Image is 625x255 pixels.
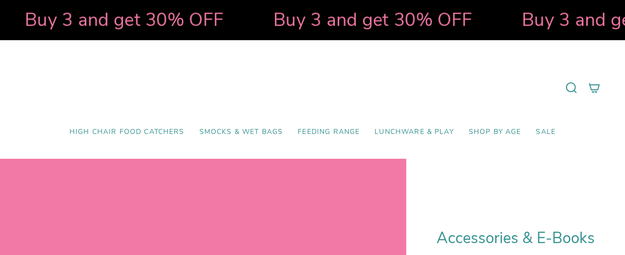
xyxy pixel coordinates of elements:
[461,121,529,144] a: Shop by Age
[469,128,521,136] span: Shop by Age
[536,128,556,136] span: SALE
[437,229,595,248] h1: Accessories & E-Books
[528,121,563,144] a: SALE
[192,121,291,144] a: Smocks & Wet Bags
[17,7,216,32] strong: Buy 3 and get 30% OFF
[199,128,283,136] span: Smocks & Wet Bags
[266,7,465,32] strong: Buy 3 and get 30% OFF
[290,121,367,144] a: Feeding Range
[367,121,461,144] a: Lunchware & Play
[227,55,398,121] a: Mumma’s Little Helpers
[69,128,185,136] span: High Chair Food Catchers
[375,128,453,136] span: Lunchware & Play
[62,121,192,144] a: High Chair Food Catchers
[298,128,360,136] span: Feeding Range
